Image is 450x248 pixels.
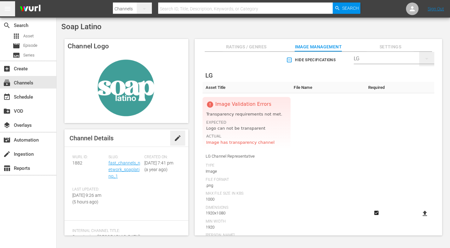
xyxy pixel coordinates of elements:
[72,160,82,165] span: 1882
[206,163,288,168] div: Type
[206,205,288,210] div: Dimensions
[72,187,105,192] span: Last Updated:
[3,136,11,144] span: Automation
[13,32,20,40] span: Asset
[170,131,185,146] button: edit
[333,3,360,14] button: Search
[367,43,414,51] span: Settings
[69,134,114,142] span: Channel Details
[174,134,181,142] span: edit
[206,219,288,224] div: Min Width
[285,51,338,69] button: Hide Specifications
[108,155,142,160] span: Slug:
[223,43,270,51] span: Ratings / Genres
[64,39,188,53] h4: Channel Logo
[72,155,105,160] span: Wurl ID:
[23,42,37,49] span: Episode
[206,133,275,139] div: Actual
[206,182,288,189] div: .png
[72,229,177,234] span: Internal Channel Title:
[342,3,359,14] span: Search
[13,42,20,50] span: Episode
[23,33,34,39] span: Asset
[206,224,288,230] div: 1920
[428,6,444,11] a: Sign Out
[3,150,11,158] span: Ingestion
[15,2,45,16] img: ans4CAIJ8jUAAAAAAAAAAAAAAAAAAAAAAAAgQb4GAAAAAAAAAAAAAAAAAAAAAAAAJMjXAAAAAAAAAAAAAAAAAAAAAAAAgAT5G...
[4,5,11,13] span: menu
[64,53,188,123] img: Soap Latino
[206,177,288,182] div: File Format
[206,152,288,160] span: LG Channel Representative
[108,160,140,179] a: fast_channels_network_soaplatino_1
[206,140,275,146] div: Image has transparency channel
[3,121,11,129] span: Overlays
[295,43,342,51] span: Image Management
[3,164,11,172] span: Reports
[13,51,20,59] span: Series
[3,79,11,87] span: Channels
[3,93,11,101] span: Schedule
[365,82,388,93] th: Required
[203,82,291,93] th: Asset Title
[206,111,287,117] div: Transparency requirements not met.
[72,234,141,239] span: Soap Latino ([GEOGRAPHIC_DATA])
[3,65,11,73] span: Create
[215,101,271,108] div: Image Validation Errors
[72,193,101,204] span: [DATE] 9:26 am (5 hours ago)
[3,107,11,115] span: VOD
[144,160,173,172] span: [DATE] 7:41 pm (a year ago)
[23,52,35,58] span: Series
[206,120,265,126] div: Expected
[206,168,288,175] div: Image
[206,233,288,238] div: [PERSON_NAME]
[206,210,288,216] div: 1920x1080
[373,210,380,216] svg: Required
[61,22,102,31] span: Soap Latino
[3,22,11,29] span: Search
[287,57,336,63] span: Hide Specifications
[291,82,365,93] th: File Name
[144,155,177,160] span: Created On:
[205,72,213,79] span: LG
[206,101,214,108] span: error
[206,191,288,196] div: Max File Size In Kbs
[354,50,434,67] div: LG
[206,126,265,132] div: Logo can not be transparent
[206,196,288,202] div: 1000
